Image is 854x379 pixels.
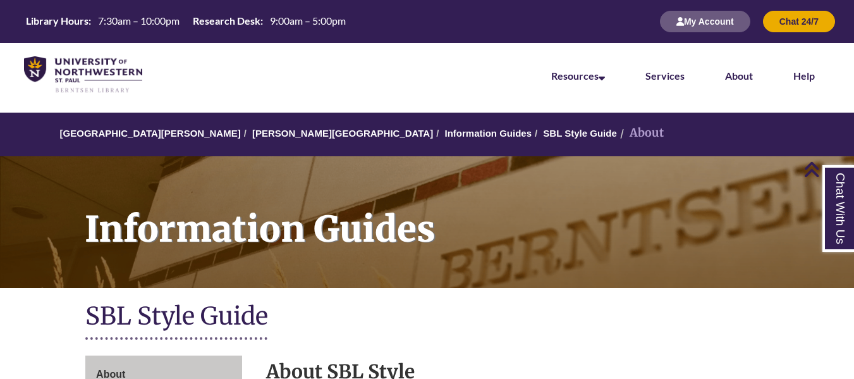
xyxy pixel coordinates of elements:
a: Services [645,70,685,82]
img: UNWSP Library Logo [24,56,142,94]
a: [PERSON_NAME][GEOGRAPHIC_DATA] [252,128,433,139]
a: SBL Style Guide [543,128,616,139]
h1: SBL Style Guide [85,301,769,334]
span: 9:00am – 5:00pm [270,15,346,27]
a: Chat 24/7 [763,16,835,27]
span: 7:30am – 10:00pm [98,15,180,27]
a: [GEOGRAPHIC_DATA][PERSON_NAME] [60,128,241,139]
th: Research Desk: [188,14,265,28]
a: Hours Today [21,14,351,29]
h1: Information Guides [71,156,854,271]
table: Hours Today [21,14,351,28]
li: About [617,124,664,142]
button: Chat 24/7 [763,11,835,32]
a: Information Guides [445,128,532,139]
a: Help [793,70,815,82]
a: Resources [551,70,605,82]
a: About [725,70,753,82]
button: My Account [660,11,750,32]
a: Back to Top [803,161,851,178]
th: Library Hours: [21,14,93,28]
a: My Account [660,16,750,27]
